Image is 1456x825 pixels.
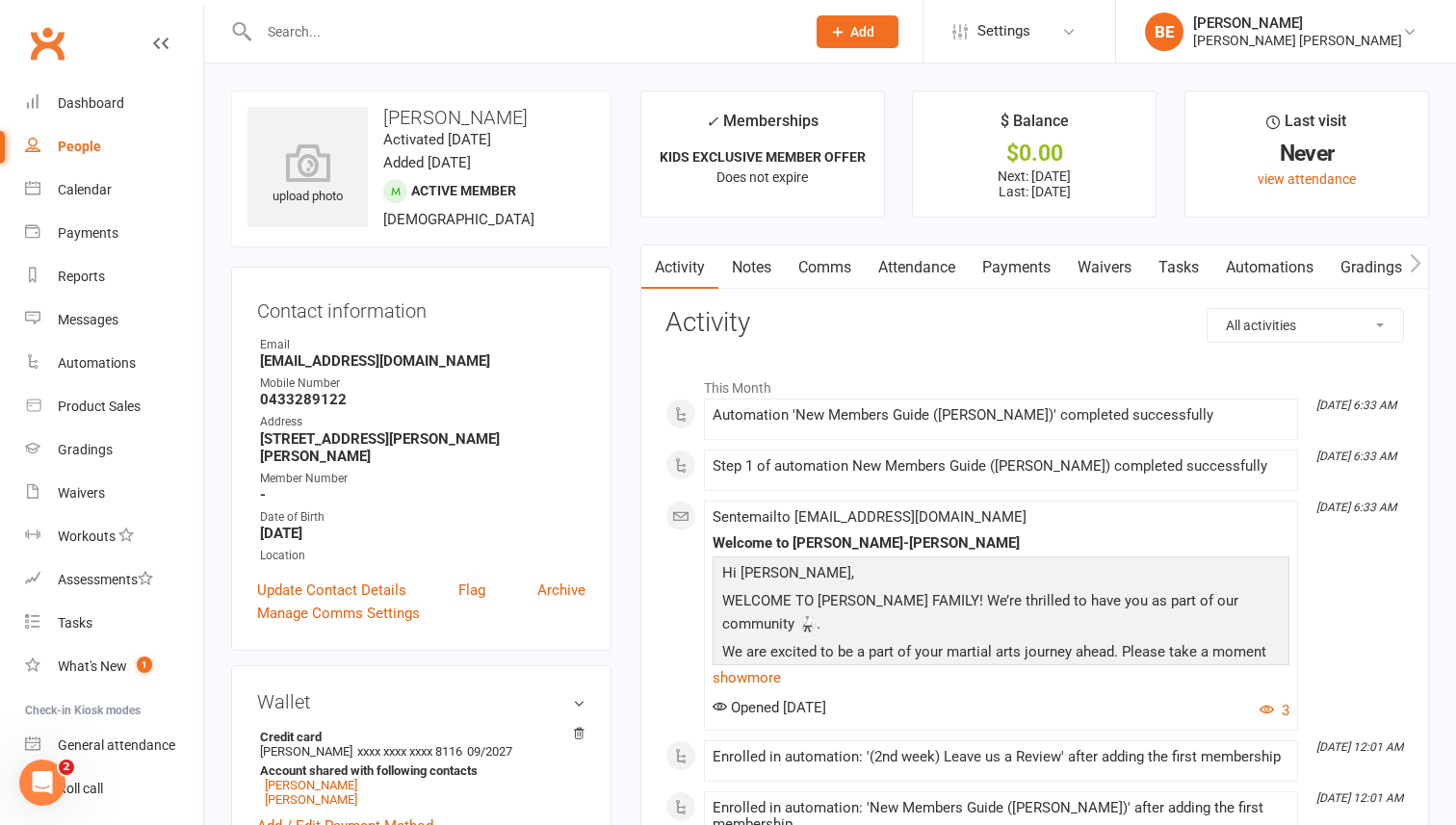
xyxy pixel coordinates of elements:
strong: - [260,486,585,503]
a: Gradings [25,428,203,472]
div: Assessments [58,572,153,587]
div: Gradings [58,442,113,457]
a: [PERSON_NAME] [265,792,357,807]
div: General attendance [58,737,175,753]
time: Added [DATE] [383,154,471,171]
button: 3 [1260,699,1289,722]
strong: [STREET_ADDRESS][PERSON_NAME][PERSON_NAME] [260,430,585,465]
span: Settings [977,10,1030,53]
div: Date of Birth [260,508,585,527]
div: Messages [58,312,118,327]
a: General attendance kiosk mode [25,724,203,767]
span: Active member [411,183,516,198]
div: upload photo [247,143,368,207]
a: What's New1 [25,645,203,688]
a: Flag [458,579,485,602]
p: Hi [PERSON_NAME], [717,561,1285,589]
a: Tasks [1145,245,1212,290]
p: Next: [DATE] Last: [DATE] [930,168,1138,199]
i: [DATE] 12:01 AM [1316,791,1403,805]
a: Automations [1212,245,1327,290]
h3: Contact information [257,293,585,322]
a: Payments [25,212,203,255]
div: $ Balance [1001,109,1069,143]
a: Assessments [25,558,203,602]
time: Activated [DATE] [383,131,491,148]
input: Search... [253,18,792,45]
button: Add [817,15,898,48]
div: Mobile Number [260,374,585,393]
div: Workouts [58,529,116,544]
div: Product Sales [58,399,141,414]
a: Waivers [25,472,203,515]
span: [DEMOGRAPHIC_DATA] [383,211,534,228]
span: 09/2027 [467,744,512,759]
i: [DATE] 6:33 AM [1316,450,1396,463]
span: 2 [59,760,74,775]
i: [DATE] 6:33 AM [1316,399,1396,412]
div: Payments [58,225,118,241]
a: show more [713,664,1289,691]
strong: KIDS EXCLUSIVE MEMBER OFFER [660,149,866,165]
div: Email [260,336,585,354]
div: Reports [58,269,105,284]
h3: Wallet [257,691,585,712]
div: Welcome to [PERSON_NAME]-[PERSON_NAME] [713,535,1289,552]
a: Comms [785,245,865,290]
a: Attendance [865,245,969,290]
span: Does not expire [716,169,808,185]
div: What's New [58,658,127,674]
div: Enrolled in automation: '(2nd week) Leave us a Review' after adding the first membership [713,749,1289,765]
strong: 0433289122 [260,391,585,408]
a: [PERSON_NAME] [265,778,357,792]
a: Reports [25,255,203,298]
a: Workouts [25,515,203,558]
strong: [DATE] [260,525,585,542]
a: Waivers [1064,245,1145,290]
li: This Month [665,368,1404,399]
a: Product Sales [25,385,203,428]
a: Archive [537,579,585,602]
a: Activity [641,245,718,290]
div: Automations [58,355,136,371]
div: People [58,139,101,154]
span: Sent email to [EMAIL_ADDRESS][DOMAIN_NAME] [713,508,1027,526]
a: view attendance [1258,171,1356,187]
span: Add [850,24,874,39]
div: Location [260,547,585,565]
div: Memberships [706,109,819,144]
h3: [PERSON_NAME] [247,107,595,128]
span: 1 [137,657,152,673]
strong: Credit card [260,730,576,744]
div: $0.00 [930,143,1138,164]
i: [DATE] 12:01 AM [1316,740,1403,754]
a: Update Contact Details [257,579,406,602]
strong: Account shared with following contacts [260,763,576,778]
div: Calendar [58,182,112,197]
div: Step 1 of automation New Members Guide ([PERSON_NAME]) completed successfully [713,458,1289,475]
a: Calendar [25,168,203,212]
span: Opened [DATE] [713,699,826,716]
div: Waivers [58,485,105,501]
a: Automations [25,342,203,385]
div: [PERSON_NAME] [1193,14,1402,32]
div: Never [1203,143,1411,164]
div: [PERSON_NAME] [PERSON_NAME] [1193,32,1402,49]
li: [PERSON_NAME] [257,727,585,810]
a: Notes [718,245,785,290]
a: Payments [969,245,1064,290]
p: We are excited to be a part of your martial arts journey ahead. Please take a moment to review th... [717,640,1285,714]
a: Dashboard [25,82,203,125]
div: Automation 'New Members Guide ([PERSON_NAME])' completed successfully [713,407,1289,424]
div: Tasks [58,615,92,631]
a: Tasks [25,602,203,645]
a: Messages [25,298,203,342]
strong: [EMAIL_ADDRESS][DOMAIN_NAME] [260,352,585,370]
div: Last visit [1266,109,1346,143]
p: WELCOME TO [PERSON_NAME] FAMILY! We’re thrilled to have you as part of our community 🥋. [717,589,1285,640]
a: Roll call [25,767,203,811]
div: Address [260,413,585,431]
a: Manage Comms Settings [257,602,420,625]
a: Clubworx [23,19,71,67]
i: ✓ [706,113,718,131]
